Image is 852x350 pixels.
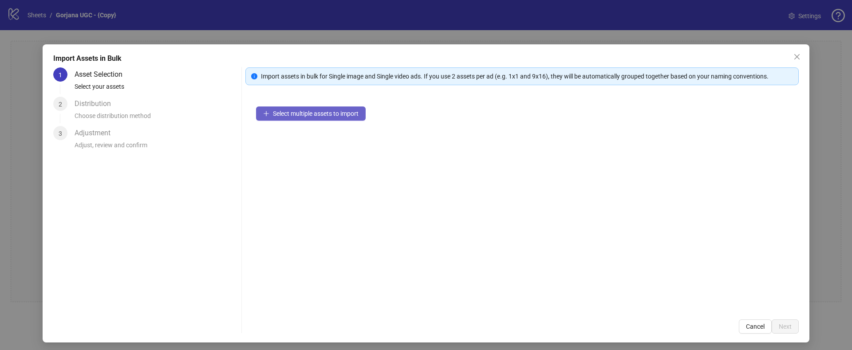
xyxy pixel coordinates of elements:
button: Next [772,319,799,334]
div: Adjustment [75,126,118,140]
div: Distribution [75,97,118,111]
div: Select your assets [75,82,238,97]
span: Select multiple assets to import [273,110,359,117]
button: Select multiple assets to import [256,106,366,121]
span: plus [263,110,269,117]
span: 2 [59,101,62,108]
div: Adjust, review and confirm [75,140,238,155]
div: Import Assets in Bulk [53,53,799,64]
span: 3 [59,130,62,137]
div: Asset Selection [75,67,130,82]
div: Choose distribution method [75,111,238,126]
span: close [793,53,801,60]
div: Import assets in bulk for Single image and Single video ads. If you use 2 assets per ad (e.g. 1x1... [261,71,793,81]
span: info-circle [251,73,257,79]
span: Cancel [746,323,765,330]
button: Cancel [739,319,772,334]
button: Close [790,50,804,64]
span: 1 [59,71,62,79]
